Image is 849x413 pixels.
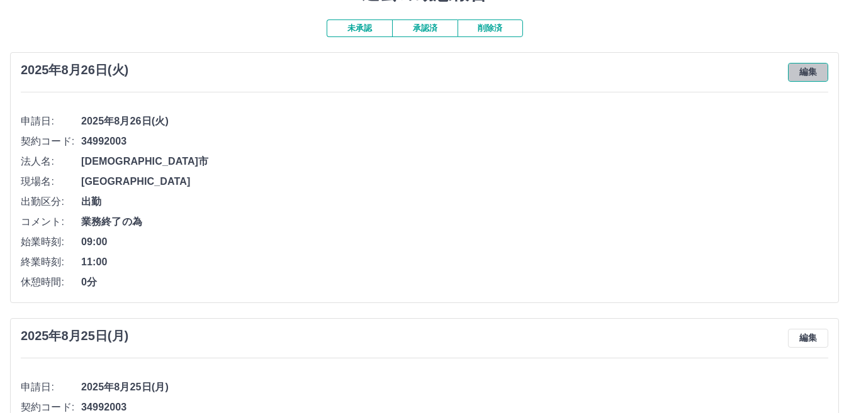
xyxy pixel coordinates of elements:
h3: 2025年8月25日(月) [21,329,128,343]
span: 業務終了の為 [81,214,828,229]
span: [GEOGRAPHIC_DATA] [81,174,828,189]
span: 現場名: [21,174,81,189]
button: 未承認 [327,19,392,37]
span: 休憩時間: [21,275,81,290]
button: 削除済 [458,19,523,37]
span: 始業時刻: [21,234,81,250]
h3: 2025年8月26日(火) [21,63,128,77]
span: コメント: [21,214,81,229]
span: 2025年8月26日(火) [81,114,828,129]
button: 編集 [788,329,828,348]
span: 終業時刻: [21,255,81,270]
span: 2025年8月25日(月) [81,380,828,395]
span: 34992003 [81,134,828,149]
span: 法人名: [21,154,81,169]
span: 申請日: [21,114,81,129]
span: 契約コード: [21,134,81,149]
span: 申請日: [21,380,81,395]
span: 09:00 [81,234,828,250]
span: 出勤区分: [21,194,81,209]
span: [DEMOGRAPHIC_DATA]市 [81,154,828,169]
span: 0分 [81,275,828,290]
button: 編集 [788,63,828,82]
span: 出勤 [81,194,828,209]
button: 承認済 [392,19,458,37]
span: 11:00 [81,255,828,270]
